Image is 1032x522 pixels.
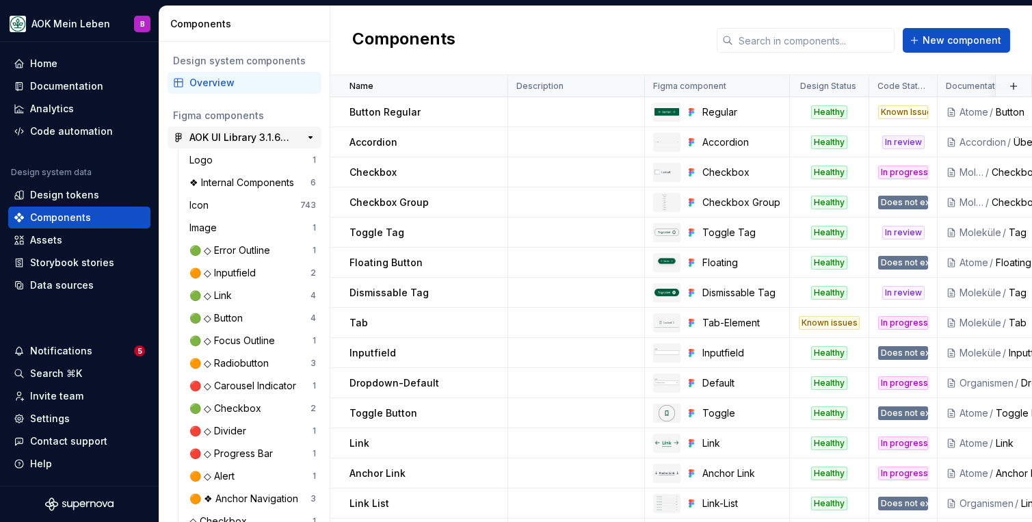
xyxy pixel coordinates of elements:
[349,81,373,92] p: Name
[960,346,1001,360] div: Moleküle
[134,345,145,356] span: 5
[988,467,996,480] div: /
[310,267,316,278] div: 2
[30,344,92,358] div: Notifications
[811,467,847,480] div: Healthy
[313,245,316,256] div: 1
[878,105,928,119] div: Known Issues
[189,311,248,325] div: 🟢 ◇ Button
[811,256,847,270] div: Healthy
[654,289,679,296] img: Dismissable Tag
[189,244,276,257] div: 🟢 ◇ Error Outline
[8,385,150,407] a: Invite team
[173,54,316,68] div: Design system components
[184,420,321,442] a: 🔴 ◇ Divider1
[352,28,455,53] h2: Components
[702,256,781,270] div: Floating
[31,17,110,31] div: AOK Mein Leben
[349,467,406,480] p: Anchor Link
[960,316,1001,330] div: Moleküle
[654,439,679,447] img: Link
[960,406,988,420] div: Atome
[1006,135,1014,149] div: /
[310,358,316,369] div: 3
[878,166,928,179] div: In progress
[8,184,150,206] a: Design tokens
[8,363,150,384] button: Search ⌘K
[702,436,781,450] div: Link
[878,497,928,510] div: Does not exist
[878,376,928,390] div: In progress
[702,467,781,480] div: Anchor Link
[189,492,304,506] div: 🟠 ❖ Anchor Navigation
[313,222,316,233] div: 1
[878,436,928,450] div: In progress
[349,436,369,450] p: Link
[170,17,324,31] div: Components
[173,109,316,122] div: Figma components
[349,135,397,149] p: Accordion
[988,406,996,420] div: /
[349,376,439,390] p: Dropdown-Default
[878,256,928,270] div: Does not exist
[140,18,145,29] div: B
[30,389,83,403] div: Invite team
[960,286,1001,300] div: Moleküle
[960,376,1014,390] div: Organismen
[960,256,988,270] div: Atome
[1001,286,1009,300] div: /
[189,131,291,144] div: AOK UI Library 3.1.6 (adesso)
[654,141,679,144] img: Accordion
[903,28,1010,53] button: New component
[349,346,396,360] p: Inputfield
[8,274,150,296] a: Data sources
[984,196,992,209] div: /
[878,346,928,360] div: Does not exist
[882,286,925,300] div: In review
[702,196,781,209] div: Checkbox Group
[960,436,988,450] div: Atome
[189,334,280,348] div: 🟢 ◇ Focus Outline
[662,194,672,211] img: Checkbox Group
[184,330,321,352] a: 🟢 ◇ Focus Outline1
[653,81,726,92] p: Figma component
[800,81,856,92] p: Design Status
[189,447,278,460] div: 🔴 ◇ Progress Bar
[811,376,847,390] div: Healthy
[349,406,417,420] p: Toggle Button
[184,375,321,397] a: 🔴 ◇ Carousel Indicator1
[8,340,150,362] button: Notifications5
[349,497,389,510] p: Link List
[811,135,847,149] div: Healthy
[8,430,150,452] button: Contact support
[310,290,316,301] div: 4
[923,34,1001,47] span: New component
[988,436,996,450] div: /
[349,105,421,119] p: Button Regular
[30,79,103,93] div: Documentation
[30,102,74,116] div: Analytics
[878,406,928,420] div: Does not exist
[8,229,150,251] a: Assets
[168,72,321,94] a: Overview
[960,226,1001,239] div: Moleküle
[702,135,781,149] div: Accordion
[960,467,988,480] div: Atome
[189,402,267,415] div: 🟢 ◇ Checkbox
[811,406,847,420] div: Healthy
[811,497,847,510] div: Healthy
[189,76,316,90] div: Overview
[811,166,847,179] div: Healthy
[189,424,252,438] div: 🔴 ◇ Divider
[799,316,860,330] div: Known issues
[189,469,240,483] div: 🟠 ◇ Alert
[189,289,237,302] div: 🟢 ◇ Link
[656,495,678,512] img: Link-List
[878,196,928,209] div: Does not exist
[300,200,316,211] div: 743
[811,105,847,119] div: Healthy
[654,471,679,475] img: Anchor Link
[1001,346,1009,360] div: /
[184,217,321,239] a: Image1
[702,316,781,330] div: Tab-Element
